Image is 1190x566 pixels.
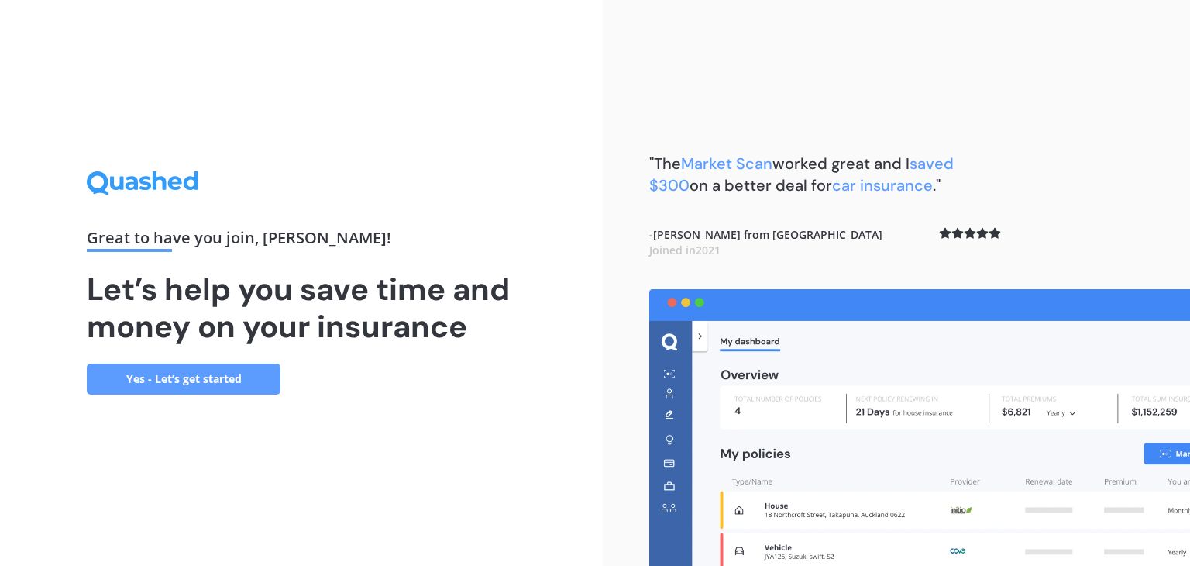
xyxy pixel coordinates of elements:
[87,230,516,252] div: Great to have you join , [PERSON_NAME] !
[87,364,280,395] a: Yes - Let’s get started
[649,289,1190,566] img: dashboard.webp
[87,271,516,345] h1: Let’s help you save time and money on your insurance
[649,154,954,195] span: saved $300
[649,154,954,195] b: "The worked great and I on a better deal for ."
[681,154,772,174] span: Market Scan
[832,175,933,195] span: car insurance
[649,227,882,257] b: - [PERSON_NAME] from [GEOGRAPHIC_DATA]
[649,243,721,257] span: Joined in 2021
